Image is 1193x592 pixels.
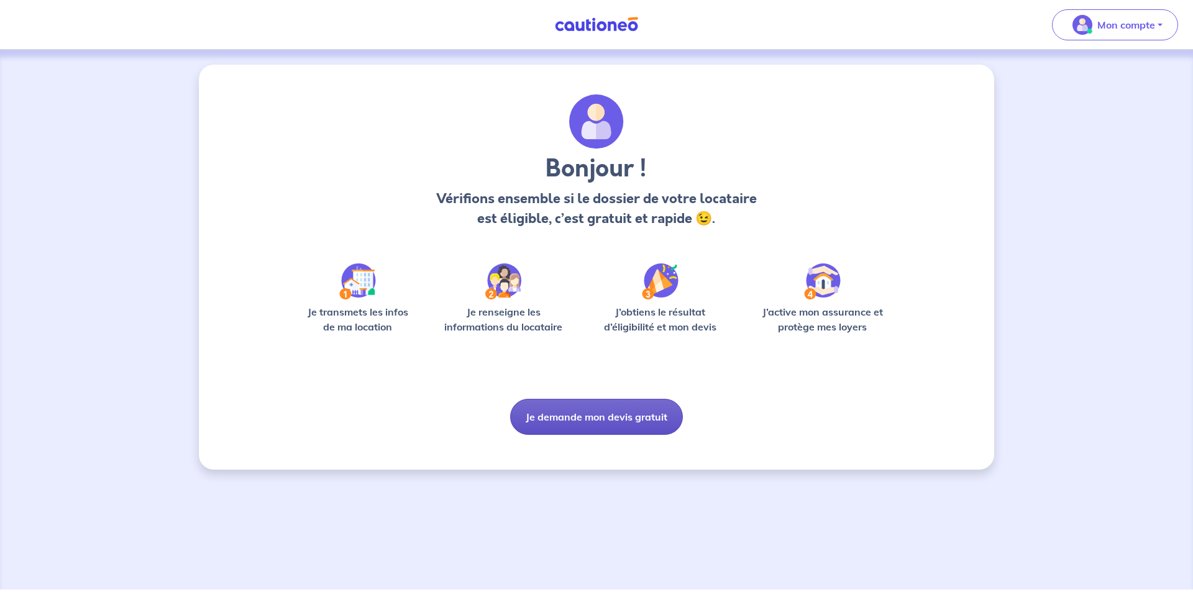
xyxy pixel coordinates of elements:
img: /static/f3e743aab9439237c3e2196e4328bba9/Step-3.svg [642,263,679,299]
img: archivate [569,94,624,149]
img: /static/c0a346edaed446bb123850d2d04ad552/Step-2.svg [485,263,521,299]
p: Mon compte [1097,17,1155,32]
img: illu_account_valid_menu.svg [1072,15,1092,35]
img: Cautioneo [550,17,643,32]
p: J’obtiens le résultat d’éligibilité et mon devis [590,304,731,334]
img: /static/90a569abe86eec82015bcaae536bd8e6/Step-1.svg [339,263,376,299]
p: Je transmets les infos de ma location [298,304,417,334]
button: Je demande mon devis gratuit [510,399,683,435]
p: Je renseigne les informations du locataire [437,304,570,334]
button: illu_account_valid_menu.svgMon compte [1052,9,1178,40]
p: Vérifions ensemble si le dossier de votre locataire est éligible, c’est gratuit et rapide 😉. [432,189,760,229]
h3: Bonjour ! [432,154,760,184]
p: J’active mon assurance et protège mes loyers [750,304,895,334]
img: /static/bfff1cf634d835d9112899e6a3df1a5d/Step-4.svg [804,263,841,299]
